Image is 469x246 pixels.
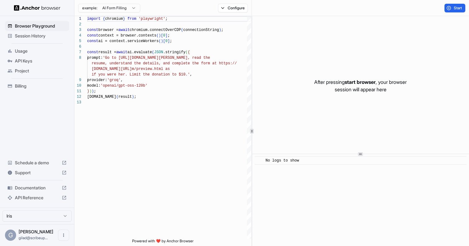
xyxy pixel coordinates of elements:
[154,50,163,54] span: JSON
[74,94,81,100] div: 12
[181,28,183,32] span: (
[15,83,67,89] span: Billing
[258,158,261,164] span: ​
[74,16,81,22] div: 1
[5,230,16,241] div: G
[170,39,172,43] span: ;
[127,17,136,21] span: from
[74,77,81,83] div: 9
[87,95,116,99] span: [DOMAIN_NAME]
[118,28,130,32] span: await
[74,22,81,27] div: 2
[121,78,123,82] span: ,
[156,33,159,38] span: (
[92,67,132,71] span: [DOMAIN_NAME][URL]
[14,5,60,11] img: Anchor Logo
[98,50,116,54] span: result =
[74,33,81,38] div: 4
[127,50,152,54] span: ai.evaluate
[165,39,167,43] span: 0
[98,28,118,32] span: browser =
[103,17,105,21] span: {
[5,193,69,203] div: API Reference
[92,72,190,77] span: if you were her. Limit the donation to $10.'
[74,55,81,61] div: 8
[87,39,98,43] span: const
[74,44,81,50] div: 6
[15,68,67,74] span: Project
[165,33,167,38] span: ]
[100,84,147,88] span: 'openai/gpt-oss-120b'
[87,89,89,93] span: }
[197,56,210,60] span: ad the
[87,50,98,54] span: const
[5,168,69,178] div: Support
[58,230,69,241] button: Open menu
[130,28,181,32] span: chromium.connectOverCDP
[159,33,161,38] span: )
[159,39,161,43] span: (
[5,31,69,41] div: Session History
[5,56,69,66] div: API Keys
[87,28,98,32] span: const
[105,17,123,21] span: chromium
[107,78,121,82] span: 'groq'
[132,239,194,246] span: Powered with ❤️ by Anchor Browser
[5,46,69,56] div: Usage
[165,17,167,21] span: ;
[74,38,81,44] div: 5
[19,235,48,240] span: gilad@scribeup.io
[163,50,185,54] span: .stringify
[218,4,248,12] button: Configure
[5,158,69,168] div: Schedule a demo
[167,39,170,43] span: ]
[161,39,163,43] span: )
[15,160,59,166] span: Schedule a demo
[98,33,156,38] span: context = browser.contexts
[15,48,67,54] span: Usage
[15,23,67,29] span: Browser Playground
[74,83,81,88] div: 10
[454,6,462,11] span: Start
[87,33,98,38] span: const
[167,33,170,38] span: ;
[116,95,118,99] span: (
[15,33,67,39] span: Session History
[152,50,154,54] span: (
[163,39,165,43] span: [
[89,89,92,93] span: )
[15,58,67,64] span: API Keys
[87,78,107,82] span: provider:
[5,183,69,193] div: Documentation
[116,50,127,54] span: await
[188,50,190,54] span: {
[132,95,134,99] span: )
[92,61,203,66] span: resume, understand the details, and complete the f
[5,81,69,91] div: Billing
[345,79,376,85] span: start browser
[163,33,165,38] span: 0
[74,27,81,33] div: 3
[92,89,94,93] span: )
[98,39,159,43] span: ai = context.serviceWorkers
[266,158,299,163] span: No logs to show
[118,95,132,99] span: result
[19,229,53,234] span: Gilad Spitzer
[15,170,59,176] span: Support
[5,66,69,76] div: Project
[74,100,81,105] div: 13
[221,28,223,32] span: ;
[132,67,170,71] span: m/preview.html as
[94,89,96,93] span: ;
[134,95,136,99] span: ;
[190,72,192,77] span: ,
[103,56,196,60] span: 'Go to [URL][DOMAIN_NAME][PERSON_NAME], re
[123,17,125,21] span: }
[161,33,163,38] span: [
[87,17,100,21] span: import
[15,195,59,201] span: API Reference
[82,6,97,11] span: example:
[5,21,69,31] div: Browser Playground
[183,28,219,32] span: connectionString
[444,4,465,12] button: Start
